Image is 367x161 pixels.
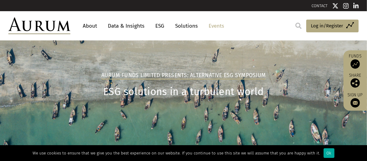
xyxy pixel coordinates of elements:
[353,3,359,9] img: Linkedin icon
[332,3,338,9] img: Twitter icon
[80,20,100,32] a: About
[312,3,328,8] a: CONTACT
[347,73,364,88] div: Share
[105,20,148,32] a: Data & Insights
[324,148,334,158] div: Ok
[351,78,360,88] img: Share this post
[295,23,302,29] img: search.svg
[351,98,360,108] img: Sign up to our newsletter
[311,22,343,30] span: Log in/Register
[8,17,70,34] img: Aurum
[347,92,364,108] a: Sign up
[172,20,201,32] a: Solutions
[351,59,360,69] img: Access Funds
[343,3,349,9] img: Instagram icon
[206,20,224,32] a: Events
[347,53,364,69] a: Funds
[8,86,359,98] h1: ESG solutions in a turbulent world
[101,72,266,80] h2: Aurum Funds Limited Presents: Alternative ESG Symposium
[152,20,167,32] a: ESG
[306,20,359,33] a: Log in/Register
